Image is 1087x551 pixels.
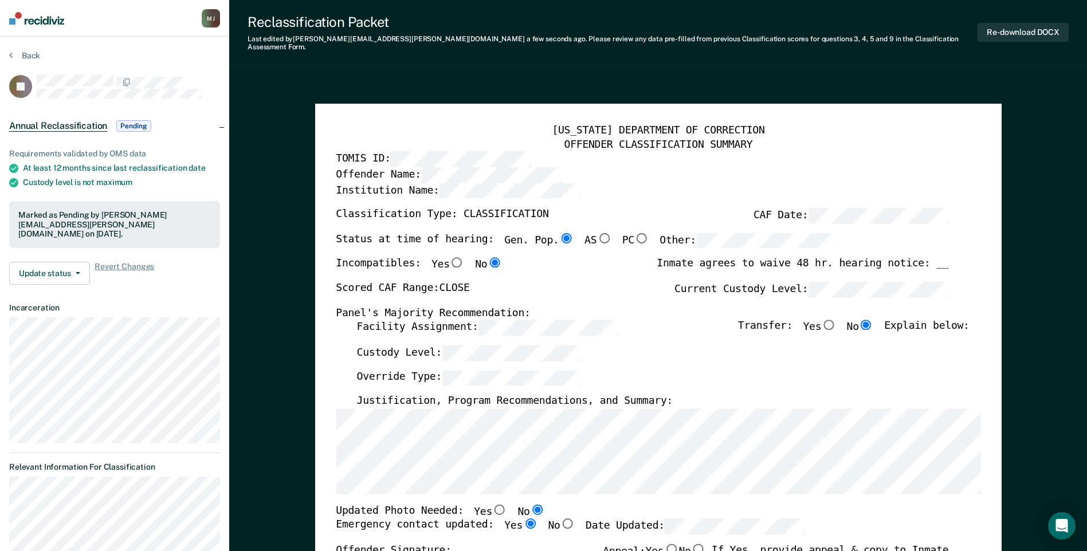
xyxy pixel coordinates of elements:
label: Current Custody Level: [674,281,948,297]
label: Yes [504,519,537,534]
label: No [846,320,873,335]
div: Custody level is not [23,178,220,187]
input: Institution Name: [439,183,579,198]
input: Custody Level: [442,345,582,360]
div: Emergency contact updated: [336,519,805,544]
div: M J [202,9,220,27]
input: Current Custody Level: [808,281,948,297]
input: Yes [523,519,537,529]
button: Update status [9,262,90,285]
div: Marked as Pending by [PERSON_NAME][EMAIL_ADDRESS][PERSON_NAME][DOMAIN_NAME] on [DATE]. [18,210,211,239]
input: TOMIS ID: [390,151,531,167]
input: AS [597,233,611,243]
label: Custody Level: [356,345,582,360]
input: PC [634,233,649,243]
label: Yes [474,504,507,519]
span: date [189,163,205,172]
div: Status at time of hearing: [336,233,837,258]
label: Offender Name: [336,167,562,182]
div: Incompatibles: [336,258,502,282]
div: Panel's Majority Recommendation: [336,306,948,320]
label: No [475,258,502,273]
span: maximum [96,178,132,187]
button: MJ [202,9,220,27]
div: Requirements validated by OMS data [9,149,220,159]
label: Gen. Pop. [504,233,574,248]
div: Inmate agrees to waive 48 hr. hearing notice: __ [657,258,948,282]
div: OFFENDER CLASSIFICATION SUMMARY [336,137,980,151]
dt: Incarceration [9,303,220,313]
label: Justification, Program Recommendations, and Summary: [356,395,673,408]
input: No [487,258,502,268]
img: Recidiviz [9,12,64,25]
label: Facility Assignment: [356,320,618,335]
label: No [517,504,544,519]
div: [US_STATE] DEPARTMENT OF CORRECTION [336,124,980,138]
input: Yes [492,504,507,514]
div: Last edited by [PERSON_NAME][EMAIL_ADDRESS][PERSON_NAME][DOMAIN_NAME] . Please review any data pr... [248,35,978,52]
span: Pending [116,120,151,132]
input: Offender Name: [421,167,561,182]
input: Facility Assignment: [478,320,618,335]
span: a few seconds ago [527,35,586,43]
input: CAF Date: [808,207,948,223]
input: No [859,320,874,330]
input: Yes [449,258,464,268]
input: Yes [821,320,836,330]
input: No [529,504,544,514]
label: Classification Type: CLASSIFICATION [336,207,548,223]
label: No [548,519,575,534]
input: No [560,519,575,529]
div: Updated Photo Needed: [336,504,545,519]
label: PC [622,233,649,248]
label: Date Updated: [586,519,805,534]
dt: Relevant Information For Classification [9,462,220,472]
input: Override Type: [442,369,582,385]
label: Yes [431,258,465,273]
div: Reclassification Packet [248,14,978,30]
input: Date Updated: [665,519,805,534]
label: Yes [803,320,836,335]
button: Re-download DOCX [978,23,1069,42]
div: Open Intercom Messenger [1048,512,1076,540]
input: Gen. Pop. [559,233,574,243]
label: TOMIS ID: [336,151,531,167]
label: CAF Date: [754,207,948,223]
span: Revert Changes [95,262,154,285]
span: Annual Reclassification [9,120,107,132]
label: Scored CAF Range: CLOSE [336,281,469,297]
label: AS [584,233,611,248]
button: Back [9,50,40,61]
input: Other: [696,233,837,248]
label: Override Type: [356,369,582,385]
label: Institution Name: [336,183,579,198]
div: At least 12 months since last reclassification [23,163,220,173]
div: Transfer: Explain below: [738,320,970,345]
label: Other: [660,233,837,248]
